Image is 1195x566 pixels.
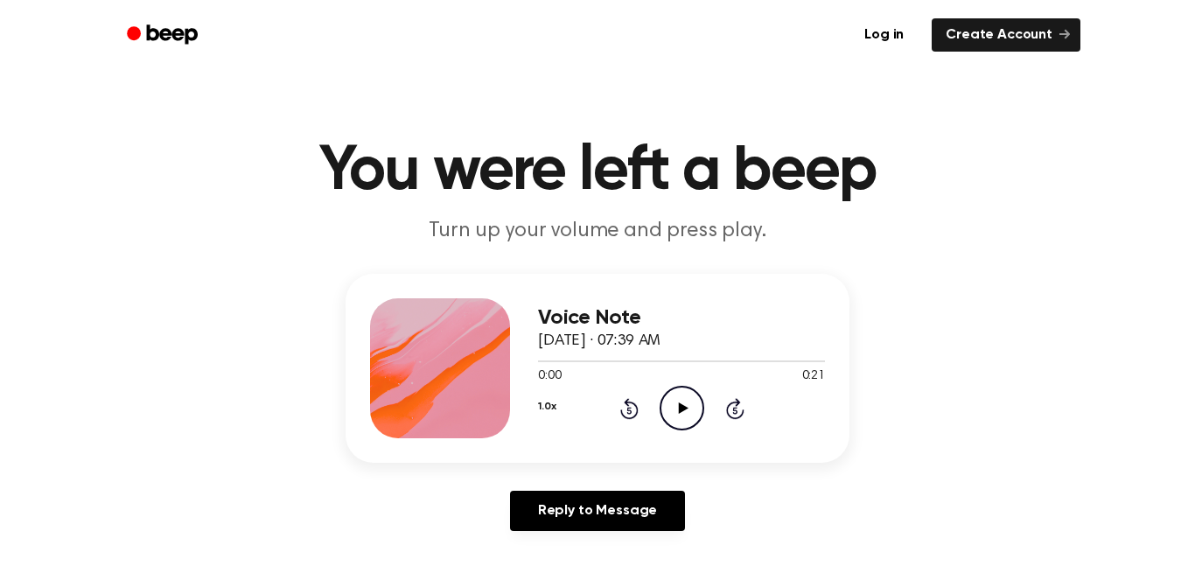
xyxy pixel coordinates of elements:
[538,306,825,330] h3: Voice Note
[510,491,685,531] a: Reply to Message
[262,217,933,246] p: Turn up your volume and press play.
[538,367,561,386] span: 0:00
[847,15,921,55] a: Log in
[932,18,1080,52] a: Create Account
[538,392,556,422] button: 1.0x
[802,367,825,386] span: 0:21
[150,140,1045,203] h1: You were left a beep
[538,333,660,349] span: [DATE] · 07:39 AM
[115,18,213,52] a: Beep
